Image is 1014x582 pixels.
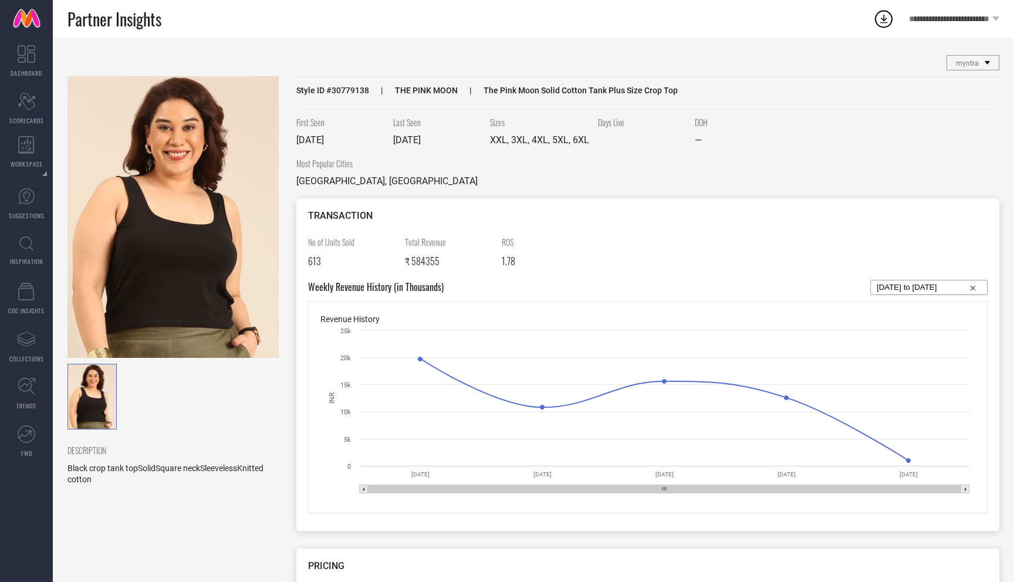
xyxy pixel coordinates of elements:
input: Select... [877,280,981,295]
text: [DATE] [900,471,918,478]
span: TRENDS [16,401,36,410]
span: SCORECARDS [9,116,44,125]
span: The Pink Moon Solid Cotton Tank Plus Size Crop Top [458,86,678,95]
span: [DATE] [393,134,421,145]
span: [DATE] [296,134,324,145]
text: 20k [340,354,351,362]
span: FWD [21,449,32,458]
span: Days Live [598,116,686,128]
span: First Seen [296,116,384,128]
span: DASHBOARD [11,69,42,77]
span: Sizes [490,116,589,128]
span: 1.78 [502,254,515,268]
span: DESCRIPTION [67,444,270,456]
span: INSPIRATION [10,257,43,266]
span: Total Revenue [405,236,493,248]
span: Partner Insights [67,7,161,31]
div: TRANSACTION [308,210,988,221]
span: ROS [502,236,590,248]
text: INR [328,392,336,404]
span: [GEOGRAPHIC_DATA], [GEOGRAPHIC_DATA] [296,175,478,187]
span: Last Seen [393,116,481,128]
text: 0 [347,463,351,471]
text: [DATE] [778,471,796,478]
text: 5k [344,436,351,444]
text: [DATE] [411,471,430,478]
div: Open download list [873,8,894,29]
span: — [695,134,702,145]
span: Most Popular Cities [296,157,478,170]
span: DOH [695,116,783,128]
text: [DATE] [655,471,674,478]
text: [DATE] [533,471,552,478]
span: Weekly Revenue History (in Thousands) [308,280,444,295]
span: SUGGESTIONS [9,211,45,220]
span: WORKSPACE [11,160,43,168]
text: 15k [340,381,351,389]
div: PRICING [308,560,988,571]
span: myntra [956,59,979,67]
span: ₹ 584355 [405,254,440,268]
span: 613 [308,254,321,268]
span: Style ID # 30779138 [296,86,369,95]
span: XXL, 3XL, 4XL, 5XL, 6XL [490,134,589,145]
text: 10k [340,408,351,416]
span: THE PINK MOON [369,86,458,95]
span: COLLECTIONS [9,354,44,363]
span: Revenue History [320,314,380,324]
span: CDC INSIGHTS [8,306,45,315]
span: No of Units Sold [308,236,396,248]
span: Black crop tank topSolidSquare neckSleevelessKnitted cotton [67,463,263,484]
text: 25k [340,327,351,335]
